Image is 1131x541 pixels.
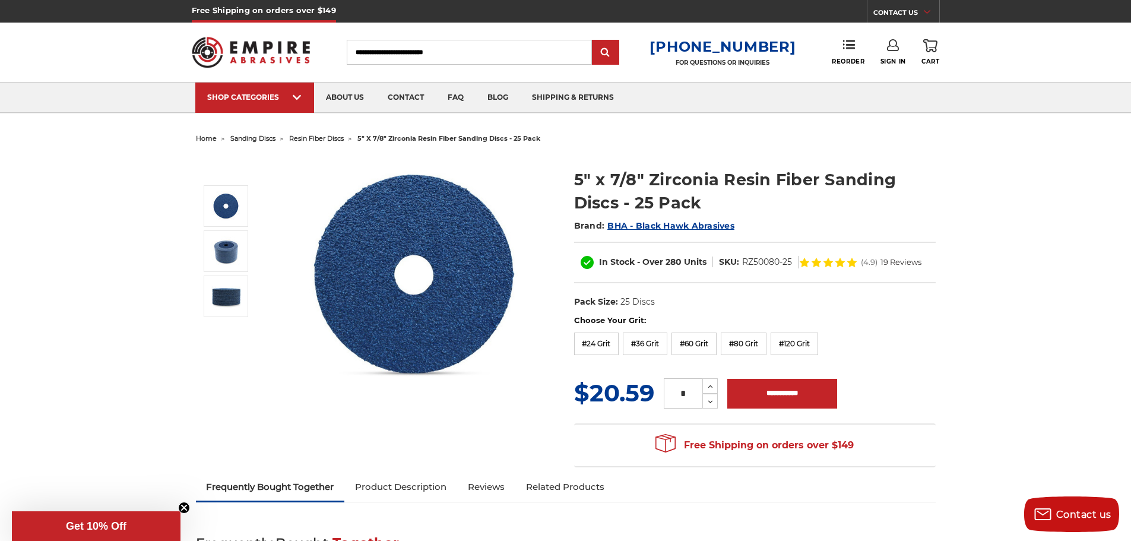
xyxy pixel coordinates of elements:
dd: 25 Discs [620,296,655,308]
button: Close teaser [178,502,190,514]
label: Choose Your Grit: [574,315,936,327]
a: CONTACT US [873,6,939,23]
a: faq [436,83,476,113]
a: resin fiber discs [289,134,344,143]
div: Get 10% OffClose teaser [12,511,180,541]
a: [PHONE_NUMBER] [650,38,796,55]
dd: RZ50080-25 [742,256,792,268]
a: sanding discs [230,134,275,143]
img: Empire Abrasives [192,29,311,75]
span: Free Shipping on orders over $149 [655,434,854,457]
span: 5" x 7/8" zirconia resin fiber sanding discs - 25 pack [357,134,540,143]
span: 19 Reviews [880,258,921,266]
span: Units [684,257,707,267]
span: Contact us [1056,509,1111,520]
span: Cart [921,58,939,65]
a: Reviews [457,474,515,500]
span: - Over [637,257,663,267]
span: 280 [666,257,682,267]
a: home [196,134,217,143]
img: 5" zirconia resin fibre discs [211,281,241,311]
span: Get 10% Off [66,520,126,532]
span: In Stock [599,257,635,267]
a: shipping & returns [520,83,626,113]
a: Reorder [832,39,864,65]
a: BHA - Black Hawk Abrasives [607,220,734,231]
a: Frequently Bought Together [196,474,345,500]
a: contact [376,83,436,113]
input: Submit [594,41,617,65]
span: Brand: [574,220,605,231]
a: blog [476,83,520,113]
div: SHOP CATEGORIES [207,93,302,102]
a: about us [314,83,376,113]
img: 5 inch zirconia resin fiber discs [211,236,241,266]
span: $20.59 [574,378,654,407]
img: 5 inch zirc resin fiber disc [297,156,535,394]
span: (4.9) [861,258,877,266]
dt: SKU: [719,256,739,268]
a: Product Description [344,474,457,500]
a: Related Products [515,474,615,500]
dt: Pack Size: [574,296,618,308]
p: FOR QUESTIONS OR INQUIRIES [650,59,796,67]
span: Sign In [880,58,906,65]
a: Cart [921,39,939,65]
img: 5 inch zirc resin fiber disc [211,191,241,221]
h1: 5" x 7/8" Zirconia Resin Fiber Sanding Discs - 25 Pack [574,168,936,214]
button: Contact us [1024,496,1119,532]
span: Reorder [832,58,864,65]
